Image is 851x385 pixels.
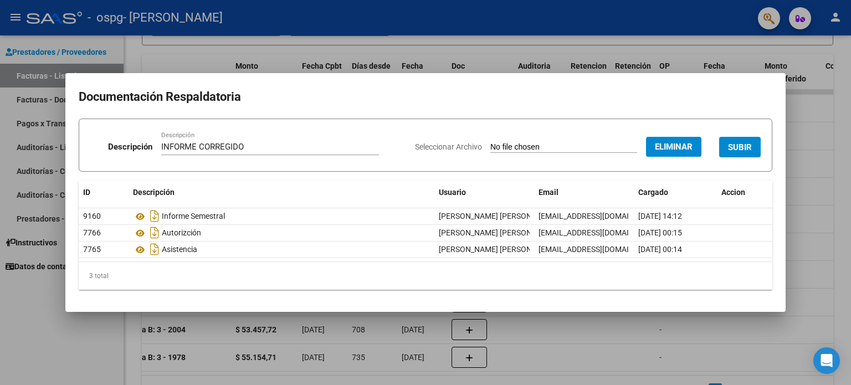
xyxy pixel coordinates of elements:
[133,207,430,225] div: Informe Semestral
[79,262,772,290] div: 3 total
[638,188,668,197] span: Cargado
[133,240,430,258] div: Asistencia
[83,228,101,237] span: 7766
[646,137,701,157] button: Eliminar
[539,188,558,197] span: Email
[147,240,162,258] i: Descargar documento
[83,212,101,220] span: 9160
[129,181,434,204] datatable-header-cell: Descripción
[638,245,682,254] span: [DATE] 00:14
[439,228,559,237] span: [PERSON_NAME] [PERSON_NAME]
[79,181,129,204] datatable-header-cell: ID
[813,347,840,374] div: Open Intercom Messenger
[728,142,752,152] span: SUBIR
[717,181,772,204] datatable-header-cell: Accion
[439,212,559,220] span: [PERSON_NAME] [PERSON_NAME]
[439,188,466,197] span: Usuario
[108,141,152,153] p: Descripción
[83,245,101,254] span: 7765
[638,212,682,220] span: [DATE] 14:12
[133,188,175,197] span: Descripción
[534,181,634,204] datatable-header-cell: Email
[655,142,693,152] span: Eliminar
[638,228,682,237] span: [DATE] 00:15
[539,228,662,237] span: [EMAIL_ADDRESS][DOMAIN_NAME]
[79,86,772,107] h2: Documentación Respaldatoria
[719,137,761,157] button: SUBIR
[439,245,559,254] span: [PERSON_NAME] [PERSON_NAME]
[133,224,430,242] div: Autorizción
[83,188,90,197] span: ID
[147,224,162,242] i: Descargar documento
[634,181,717,204] datatable-header-cell: Cargado
[539,212,662,220] span: [EMAIL_ADDRESS][DOMAIN_NAME]
[539,245,662,254] span: [EMAIL_ADDRESS][DOMAIN_NAME]
[434,181,534,204] datatable-header-cell: Usuario
[415,142,482,151] span: Seleccionar Archivo
[721,188,745,197] span: Accion
[147,207,162,225] i: Descargar documento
